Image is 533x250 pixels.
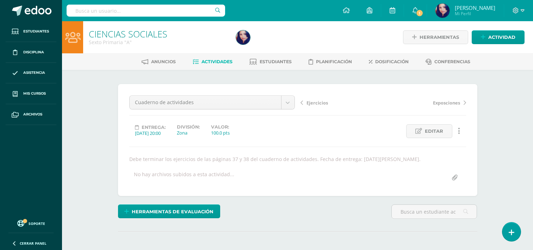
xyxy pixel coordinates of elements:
input: Busca un estudiante aquí... [392,205,477,219]
span: Herramientas [420,31,459,44]
a: Actividad [472,30,525,44]
input: Busca un usuario... [67,5,225,17]
a: Asistencia [6,63,56,84]
a: CIENCIAS SOCIALES [89,28,167,40]
span: Soporte [29,221,45,226]
span: Mi Perfil [455,11,495,17]
span: Disciplina [23,49,44,55]
a: Conferencias [426,56,470,67]
a: Estudiantes [6,21,56,42]
div: No hay archivos subidos a esta actividad... [134,171,234,185]
span: Actividades [202,59,233,64]
h1: CIENCIAS SOCIALES [89,29,228,39]
a: Archivos [6,104,56,125]
span: Herramientas de evaluación [132,205,213,218]
a: Mis cursos [6,83,56,104]
a: Actividades [193,56,233,67]
div: [DATE] 20:00 [135,130,166,136]
span: Planificación [316,59,352,64]
a: Exposciones [383,99,466,106]
img: 07244a1671338f8129d0a23ffc39d782.png [435,4,450,18]
a: Herramientas [403,30,468,44]
span: Cerrar panel [20,241,47,246]
span: Actividad [488,31,515,44]
label: División: [177,124,200,130]
span: Entrega: [142,125,166,130]
span: Estudiantes [260,59,292,64]
span: Editar [425,125,443,138]
div: Sexto Primaria 'A' [89,39,228,46]
span: Anuncios [151,59,176,64]
a: Planificación [309,56,352,67]
a: Cuaderno de actividades [130,96,295,109]
span: Ejercicios [306,100,328,106]
span: [PERSON_NAME] [455,4,495,11]
span: 1 [415,9,423,17]
a: Anuncios [142,56,176,67]
span: Archivos [23,112,42,117]
div: 100.0 pts [211,130,230,136]
span: Dosificación [375,59,409,64]
a: Estudiantes [249,56,292,67]
span: Cuaderno de actividades [135,96,276,109]
a: Soporte [8,218,54,228]
span: Exposciones [433,100,460,106]
div: Zona [177,130,200,136]
label: Valor: [211,124,230,130]
span: Mis cursos [23,91,46,96]
span: Estudiantes [23,29,49,34]
a: Disciplina [6,42,56,63]
img: 07244a1671338f8129d0a23ffc39d782.png [236,30,250,44]
div: Debe terminar los ejercicios de las páginas 37 y 38 del cuaderno de actividades. Fecha de entrega... [126,156,469,162]
a: Herramientas de evaluación [118,204,220,218]
a: Ejercicios [300,99,383,106]
a: Dosificación [369,56,409,67]
span: Conferencias [434,59,470,64]
span: Asistencia [23,70,45,76]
